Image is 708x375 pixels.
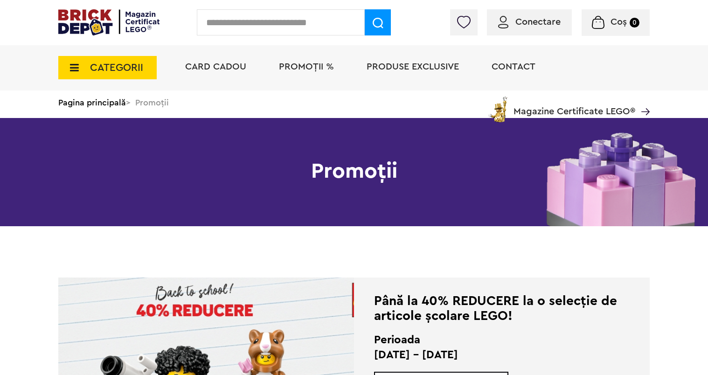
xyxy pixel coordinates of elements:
[514,95,635,116] span: Magazine Certificate LEGO®
[279,62,334,71] a: PROMOȚII %
[611,17,627,27] span: Coș
[374,347,630,362] p: [DATE] - [DATE]
[374,333,630,347] h2: Perioada
[492,62,535,71] a: Contact
[90,62,143,73] span: CATEGORII
[630,18,639,28] small: 0
[515,17,561,27] span: Conectare
[498,17,561,27] a: Conectare
[185,62,246,71] a: Card Cadou
[367,62,459,71] a: Produse exclusive
[374,293,630,323] div: Până la 40% REDUCERE la o selecție de articole școlare LEGO!
[635,95,650,104] a: Magazine Certificate LEGO®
